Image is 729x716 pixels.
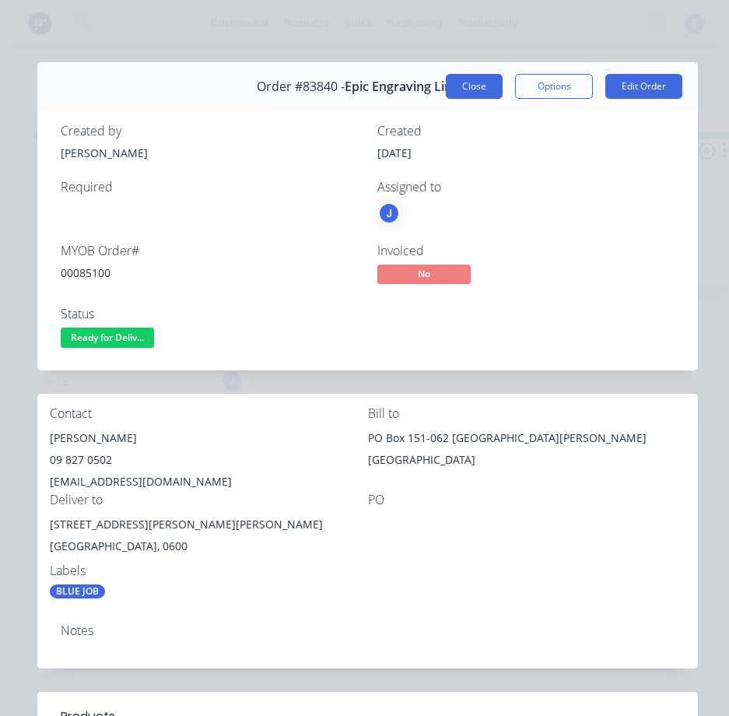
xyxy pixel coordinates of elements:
div: 09 827 0502 [50,449,368,471]
div: PO [368,493,686,507]
div: [PERSON_NAME]09 827 0502[EMAIL_ADDRESS][DOMAIN_NAME] [50,427,368,493]
div: [GEOGRAPHIC_DATA] [368,449,686,471]
button: Edit Order [605,74,682,99]
div: [EMAIL_ADDRESS][DOMAIN_NAME] [50,471,368,493]
div: Notes [61,623,675,638]
div: 00085100 [61,265,359,281]
button: Ready for Deliv... [61,328,154,351]
button: Options [515,74,593,99]
span: Ready for Deliv... [61,328,154,347]
div: PO Box 151-062 [GEOGRAPHIC_DATA][PERSON_NAME] [368,427,686,449]
div: Labels [50,563,368,578]
div: BLUE JOB [50,584,105,598]
button: Close [446,74,503,99]
div: PO Box 151-062 [GEOGRAPHIC_DATA][PERSON_NAME][GEOGRAPHIC_DATA] [368,427,686,477]
div: [PERSON_NAME] [61,145,359,161]
div: Assigned to [377,180,675,195]
div: [STREET_ADDRESS][PERSON_NAME][PERSON_NAME] [50,514,368,535]
div: Created [377,124,675,139]
div: [STREET_ADDRESS][PERSON_NAME][PERSON_NAME][GEOGRAPHIC_DATA], 0600 [50,514,368,563]
button: J [377,202,401,225]
div: Required [61,180,359,195]
div: Bill to [368,406,686,421]
span: No [377,265,471,284]
span: Order #83840 - [257,79,345,94]
div: [PERSON_NAME] [50,427,368,449]
span: [DATE] [377,146,412,160]
div: Status [61,307,359,321]
div: Created by [61,124,359,139]
div: Contact [50,406,368,421]
div: MYOB Order # [61,244,359,258]
div: Deliver to [50,493,368,507]
div: Invoiced [377,244,675,258]
div: [GEOGRAPHIC_DATA], 0600 [50,535,368,557]
span: Epic Engraving Limited [345,79,478,94]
